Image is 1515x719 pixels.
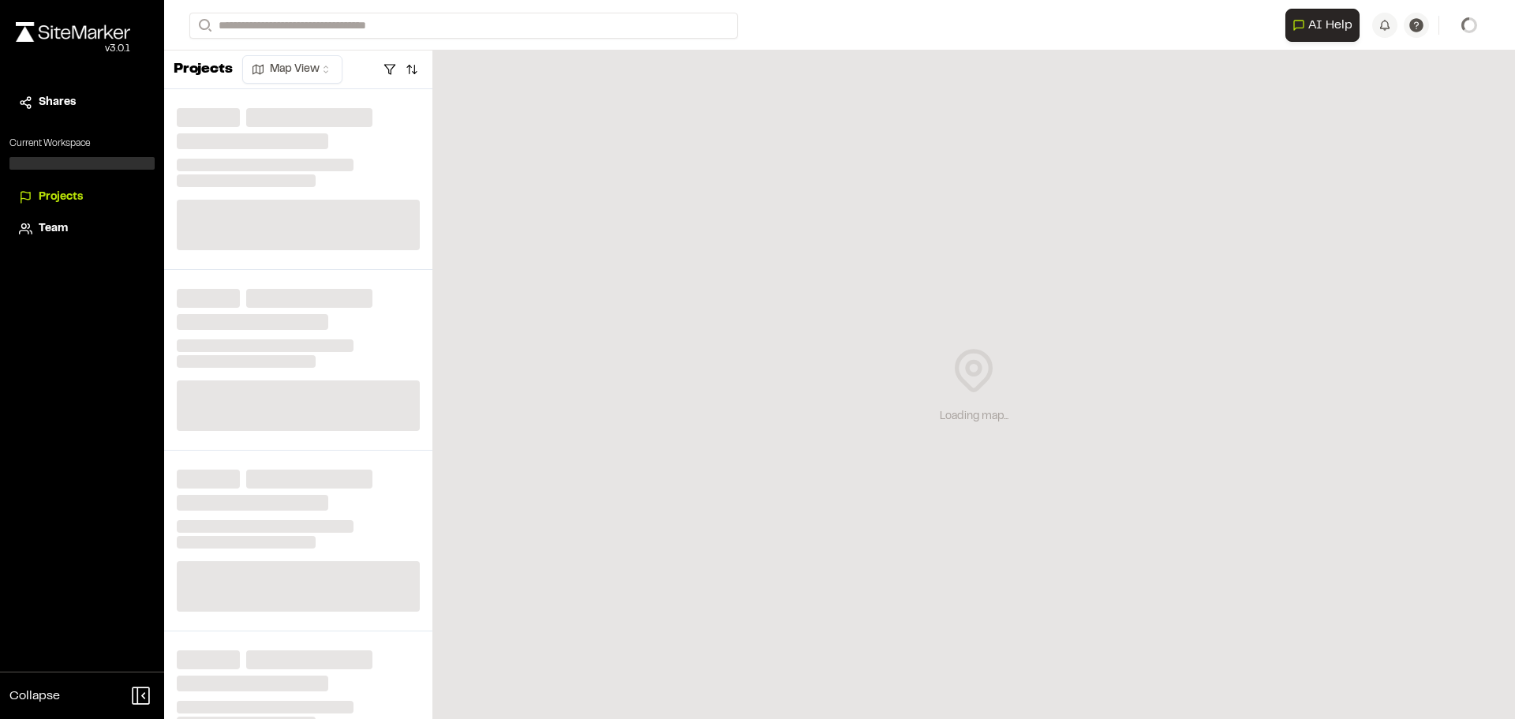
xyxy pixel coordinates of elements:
[9,137,155,151] p: Current Workspace
[1285,9,1360,42] button: Open AI Assistant
[9,687,60,706] span: Collapse
[940,408,1008,425] div: Loading map...
[19,94,145,111] a: Shares
[39,189,83,206] span: Projects
[189,13,218,39] button: Search
[39,94,76,111] span: Shares
[1308,16,1352,35] span: AI Help
[39,220,68,238] span: Team
[16,22,130,42] img: rebrand.png
[1285,9,1366,42] div: Open AI Assistant
[19,220,145,238] a: Team
[19,189,145,206] a: Projects
[16,42,130,56] div: Oh geez...please don't...
[174,59,233,81] p: Projects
